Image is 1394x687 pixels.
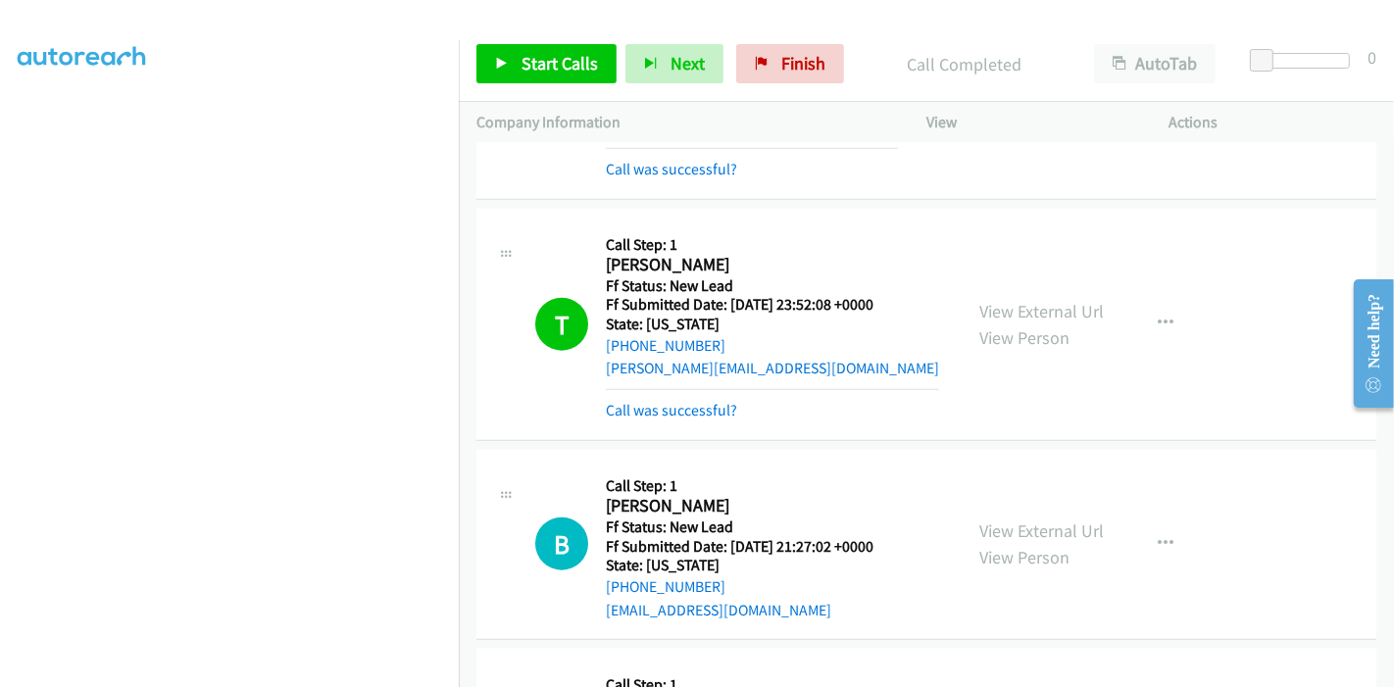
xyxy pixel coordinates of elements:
[606,359,939,377] a: [PERSON_NAME][EMAIL_ADDRESS][DOMAIN_NAME]
[606,556,898,575] h5: State: [US_STATE]
[535,517,588,570] div: The call is yet to be attempted
[1094,44,1216,83] button: AutoTab
[781,52,825,74] span: Finish
[606,254,898,276] h2: [PERSON_NAME]
[606,495,898,517] h2: [PERSON_NAME]
[522,52,598,74] span: Start Calls
[535,517,588,570] h1: B
[736,44,844,83] a: Finish
[606,476,898,496] h5: Call Step: 1
[979,300,1104,322] a: View External Url
[606,577,725,596] a: [PHONE_NUMBER]
[979,546,1070,568] a: View Person
[606,276,939,296] h5: Ff Status: New Lead
[606,401,737,419] a: Call was successful?
[476,111,891,134] p: Company Information
[1260,53,1350,69] div: Delay between calls (in seconds)
[926,111,1134,134] p: View
[1368,44,1376,71] div: 0
[476,44,617,83] a: Start Calls
[979,326,1070,349] a: View Person
[606,295,939,315] h5: Ff Submitted Date: [DATE] 23:52:08 +0000
[979,519,1104,542] a: View External Url
[535,298,588,351] h1: T
[606,537,898,557] h5: Ff Submitted Date: [DATE] 21:27:02 +0000
[1338,266,1394,421] iframe: Resource Center
[1170,111,1377,134] p: Actions
[606,235,939,255] h5: Call Step: 1
[606,517,898,537] h5: Ff Status: New Lead
[606,601,831,619] a: [EMAIL_ADDRESS][DOMAIN_NAME]
[606,336,725,355] a: [PHONE_NUMBER]
[871,51,1059,77] p: Call Completed
[671,52,705,74] span: Next
[606,315,939,334] h5: State: [US_STATE]
[625,44,723,83] button: Next
[606,160,737,178] a: Call was successful?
